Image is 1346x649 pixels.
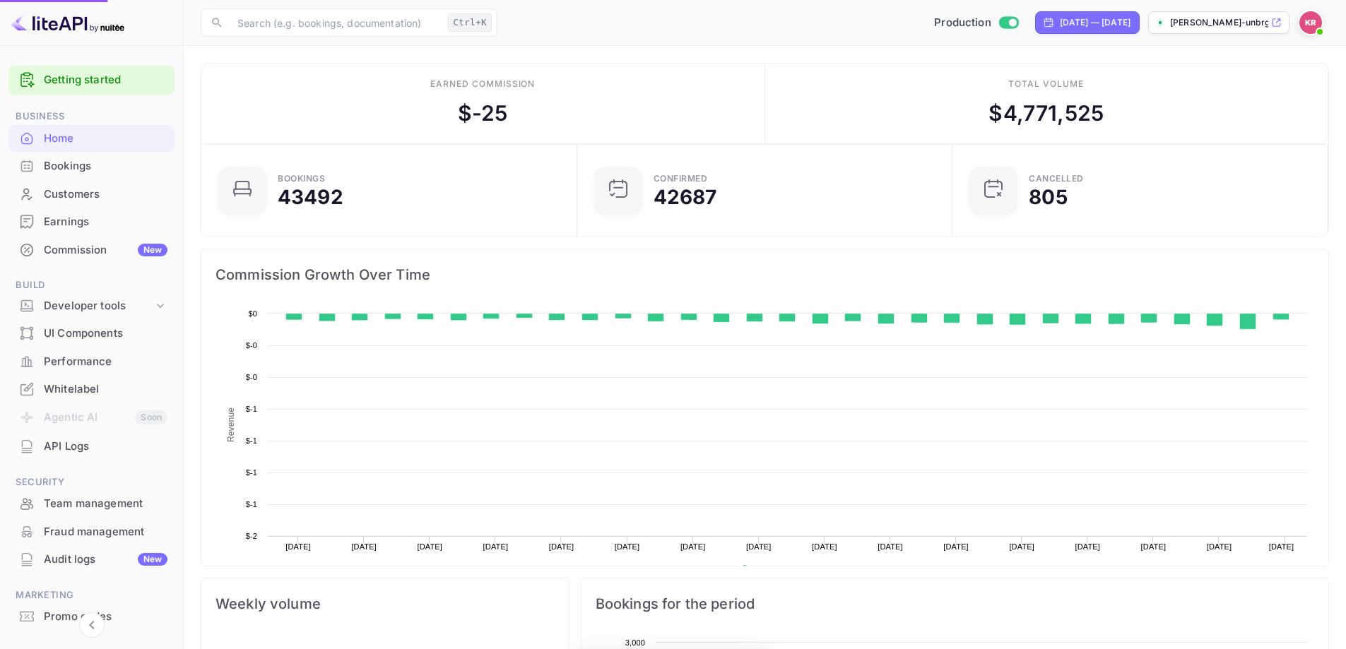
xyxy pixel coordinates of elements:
[138,244,167,256] div: New
[8,603,175,629] a: Promo codes
[680,542,706,551] text: [DATE]
[8,125,175,153] div: Home
[285,542,311,551] text: [DATE]
[8,603,175,631] div: Promo codes
[878,542,903,551] text: [DATE]
[988,97,1104,129] div: $ 4,771,525
[483,542,509,551] text: [DATE]
[654,187,717,207] div: 42687
[928,15,1024,31] div: Switch to Sandbox mode
[1029,187,1067,207] div: 805
[1207,542,1232,551] text: [DATE]
[8,518,175,544] a: Fraud management
[8,475,175,490] span: Security
[44,242,167,258] div: Commission
[44,496,167,512] div: Team management
[8,66,175,95] div: Getting started
[654,174,708,183] div: Confirmed
[44,158,167,174] div: Bookings
[943,542,969,551] text: [DATE]
[44,72,167,88] a: Getting started
[216,593,555,615] span: Weekly volume
[8,433,175,459] a: API Logs
[8,181,175,207] a: Customers
[1029,174,1084,183] div: CANCELLED
[8,320,175,346] a: UI Components
[8,433,175,460] div: API Logs
[1299,11,1322,34] img: Kobus Roux
[44,439,167,455] div: API Logs
[138,553,167,566] div: New
[1075,542,1101,551] text: [DATE]
[246,532,257,540] text: $-2
[8,125,175,151] a: Home
[448,13,492,32] div: Ctrl+K
[596,593,1314,615] span: Bookings for the period
[278,187,343,207] div: 43492
[8,237,175,264] div: CommissionNew
[44,326,167,342] div: UI Components
[246,373,257,381] text: $-0
[1269,542,1294,551] text: [DATE]
[246,500,257,508] text: $-1
[615,542,640,551] text: [DATE]
[44,214,167,230] div: Earnings
[44,524,167,540] div: Fraud management
[746,542,772,551] text: [DATE]
[934,15,991,31] span: Production
[1141,542,1167,551] text: [DATE]
[549,542,574,551] text: [DATE]
[8,153,175,179] a: Bookings
[44,131,167,147] div: Home
[8,278,175,293] span: Build
[1060,16,1130,29] div: [DATE] — [DATE]
[8,546,175,573] div: Audit logsNew
[278,174,325,183] div: Bookings
[8,320,175,347] div: UI Components
[1009,542,1034,551] text: [DATE]
[754,565,790,575] text: Revenue
[625,638,644,647] text: 3,000
[248,309,257,318] text: $0
[430,78,535,90] div: Earned commission
[351,542,377,551] text: [DATE]
[8,348,175,374] a: Performance
[44,186,167,203] div: Customers
[44,354,167,370] div: Performance
[458,97,508,129] div: $ -25
[44,552,167,568] div: Audit logs
[246,436,257,445] text: $-1
[246,405,257,413] text: $-1
[246,341,257,350] text: $-0
[8,208,175,234] a: Earnings
[8,181,175,208] div: Customers
[8,376,175,403] div: Whitelabel
[8,490,175,516] a: Team management
[1008,78,1084,90] div: Total volume
[8,518,175,546] div: Fraud management
[216,263,1314,286] span: Commission Growth Over Time
[8,588,175,603] span: Marketing
[8,490,175,518] div: Team management
[417,542,442,551] text: [DATE]
[8,109,175,124] span: Business
[44,381,167,398] div: Whitelabel
[11,11,124,34] img: LiteAPI logo
[8,294,175,318] div: Developer tools
[44,298,153,314] div: Developer tools
[44,609,167,625] div: Promo codes
[812,542,837,551] text: [DATE]
[79,612,105,638] button: Collapse navigation
[226,407,236,442] text: Revenue
[8,237,175,263] a: CommissionNew
[1170,16,1268,29] p: [PERSON_NAME]-unbrg.[PERSON_NAME]...
[8,153,175,180] div: Bookings
[8,348,175,376] div: Performance
[8,376,175,402] a: Whitelabel
[229,8,442,37] input: Search (e.g. bookings, documentation)
[8,546,175,572] a: Audit logsNew
[246,468,257,477] text: $-1
[8,208,175,236] div: Earnings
